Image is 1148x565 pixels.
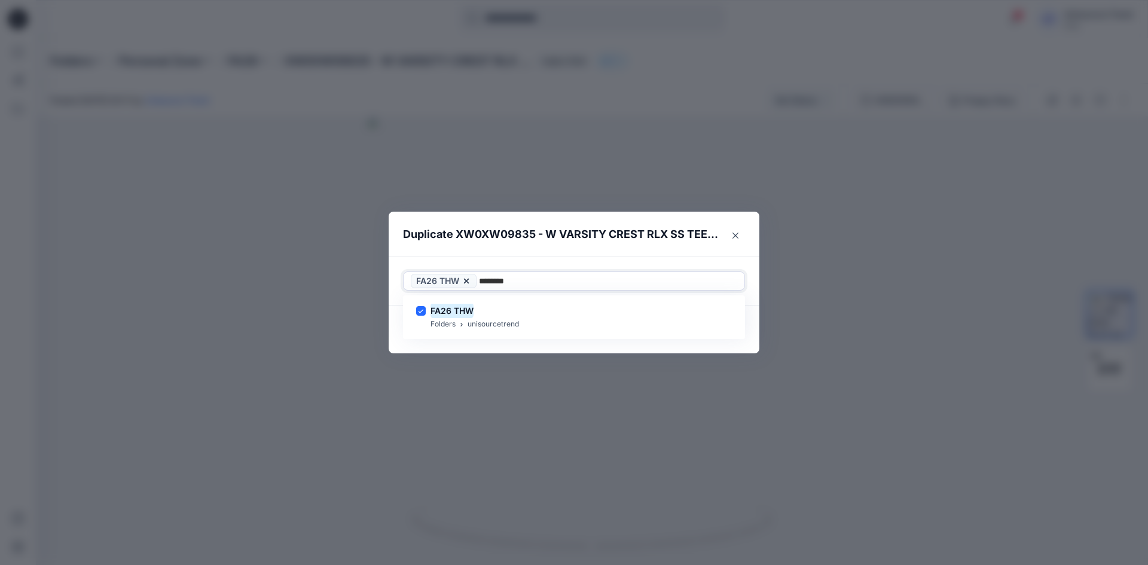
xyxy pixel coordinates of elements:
p: unisourcetrend [468,318,519,331]
button: Close [726,226,745,245]
span: FA26 THW [416,274,459,288]
mark: FA26 THW [430,303,474,319]
p: Folders [430,318,456,331]
p: Duplicate XW0XW09835 - W VARSITY CREST RLX SS TEE_proto [403,226,721,243]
